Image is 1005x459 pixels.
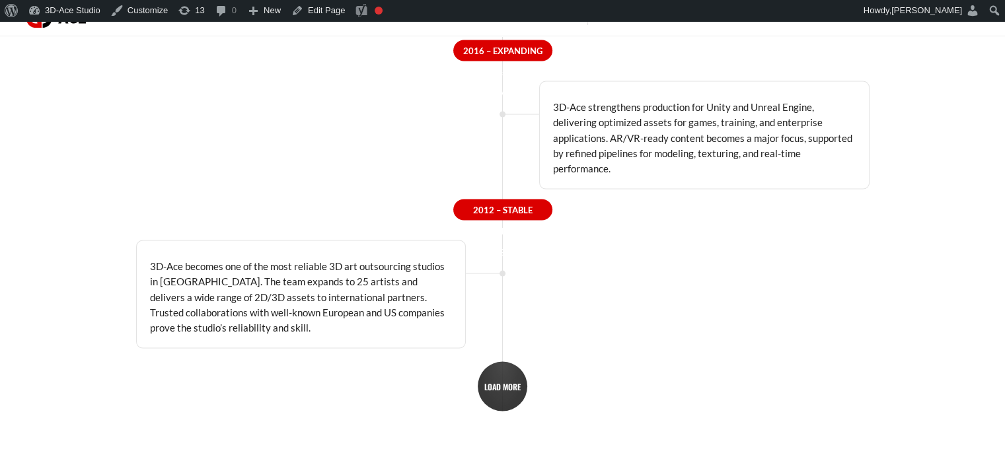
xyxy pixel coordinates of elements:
[484,382,521,392] span: LOAD MORE
[553,100,856,177] p: 3D-Ace strengthens production for Unity and Unreal Engine, delivering optimized assets for games,...
[478,362,527,411] a: LOAD MORE
[375,7,383,15] div: Focus keyphrase not set
[453,199,552,221] span: 2012 – Stable growth and partnerships
[150,259,453,336] p: 3D-Ace becomes one of the most reliable 3D art outsourcing studios in [GEOGRAPHIC_DATA]. The team...
[891,5,962,15] span: [PERSON_NAME]
[453,40,552,61] span: 2016 – Expanding into Real-Time and AR/VR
